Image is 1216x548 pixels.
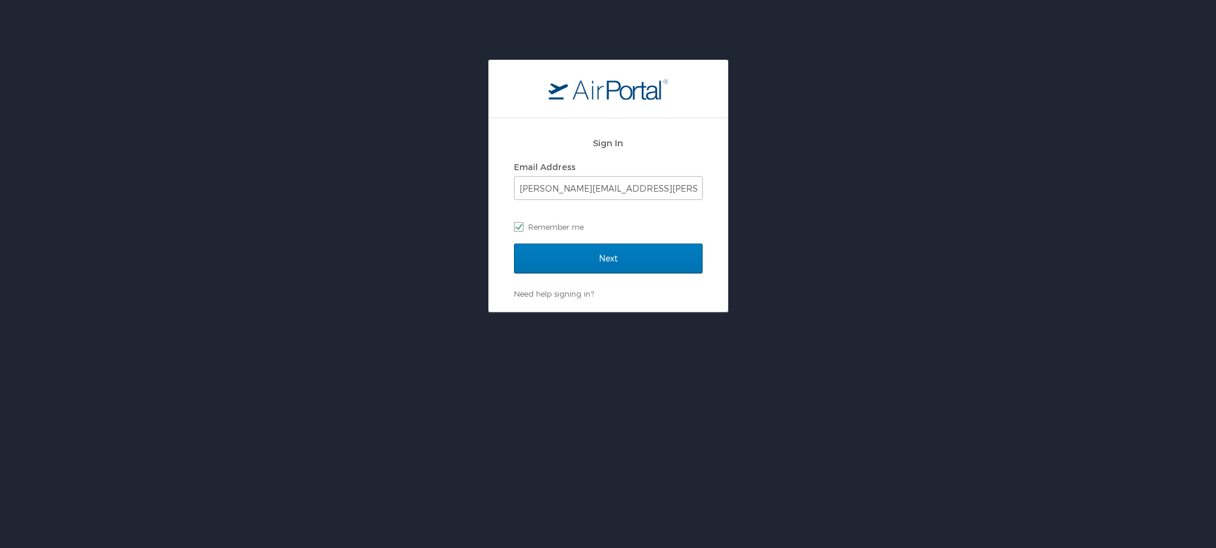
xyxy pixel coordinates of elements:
a: Need help signing in? [514,289,594,298]
img: logo [549,78,668,100]
input: Next [514,244,703,273]
h2: Sign In [514,136,703,150]
label: Remember me [514,218,703,236]
label: Email Address [514,162,575,172]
